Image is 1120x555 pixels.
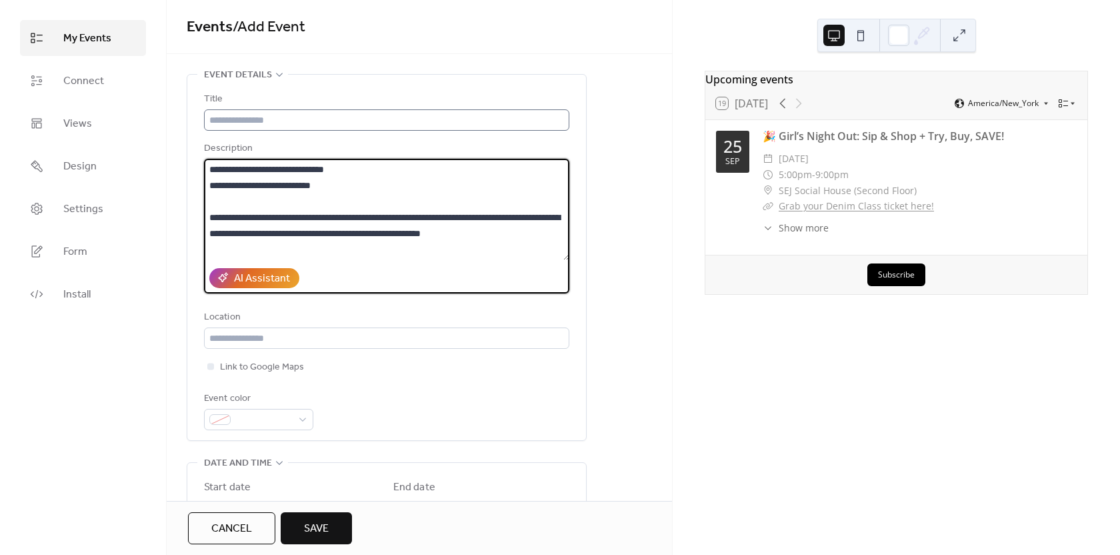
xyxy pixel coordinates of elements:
div: End date [393,480,435,496]
a: Form [20,233,146,269]
div: ​ [763,151,773,167]
div: Description [204,141,567,157]
a: 🎉 Girl’s Night Out: Sip & Shop + Try, Buy, SAVE! [763,129,1004,143]
a: Events [187,13,233,42]
button: Cancel [188,512,275,544]
div: Location [204,310,567,326]
span: Views [63,116,92,132]
span: 9:00pm [815,167,849,183]
button: Save [281,512,352,544]
div: ​ [763,167,773,183]
span: Date and time [204,456,272,472]
a: Settings [20,191,146,227]
span: - [812,167,815,183]
span: Date [393,498,413,514]
div: ​ [763,183,773,199]
div: ​ [763,221,773,235]
div: Title [204,91,567,107]
span: Settings [63,201,103,217]
span: Time [300,498,321,514]
a: Views [20,105,146,141]
span: Form [63,244,87,260]
div: Start date [204,480,251,496]
span: My Events [63,31,111,47]
span: [DATE] [779,151,809,167]
span: 5:00pm [779,167,812,183]
span: Save [304,521,329,537]
span: Event details [204,67,272,83]
div: 25 [723,138,742,155]
div: AI Assistant [234,271,290,287]
span: / Add Event [233,13,305,42]
div: Event color [204,391,311,407]
button: AI Assistant [209,268,299,288]
a: My Events [20,20,146,56]
a: Design [20,148,146,184]
span: Link to Google Maps [220,360,304,376]
span: Cancel [211,521,252,537]
a: Connect [20,63,146,99]
a: Grab your Denim Class ticket here! [779,199,934,212]
span: Design [63,159,97,175]
div: Sep [725,157,740,166]
button: Subscribe [867,263,925,286]
span: Install [63,287,91,303]
span: Show more [779,221,829,235]
div: Upcoming events [705,71,1087,87]
div: ​ [763,198,773,214]
button: ​Show more [763,221,829,235]
span: SEJ Social House (Second Floor) [779,183,917,199]
span: Connect [63,73,104,89]
span: America/New_York [968,99,1039,107]
a: Install [20,276,146,312]
span: Time [489,498,511,514]
span: Date [204,498,224,514]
